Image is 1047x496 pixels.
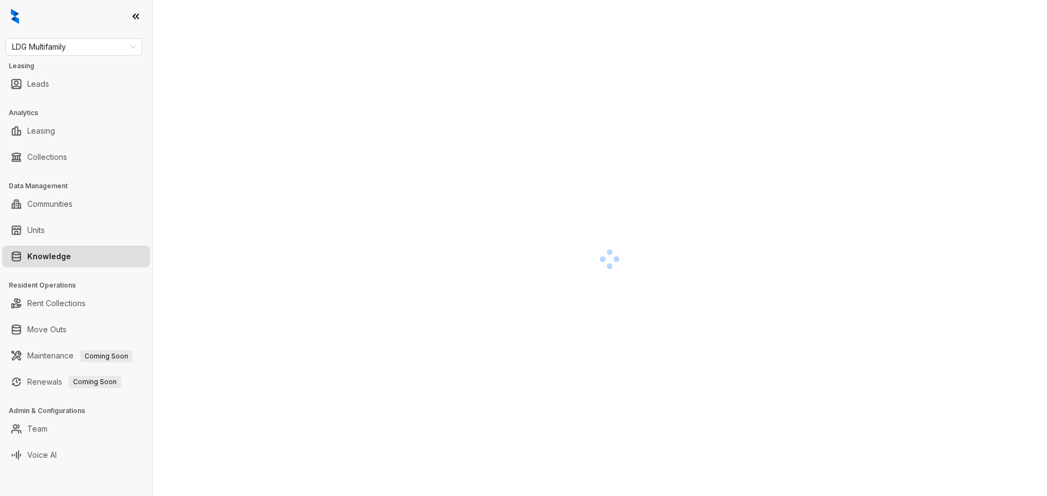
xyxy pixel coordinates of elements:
li: Rent Collections [2,292,150,314]
h3: Leasing [9,61,152,71]
a: Communities [27,193,73,215]
a: Voice AI [27,444,57,466]
a: Team [27,418,47,440]
a: Rent Collections [27,292,86,314]
li: Renewals [2,371,150,393]
span: LDG Multifamily [12,39,136,55]
li: Knowledge [2,246,150,267]
h3: Admin & Configurations [9,406,152,416]
img: logo [11,9,19,24]
h3: Analytics [9,108,152,118]
li: Units [2,219,150,241]
li: Leasing [2,120,150,142]
li: Move Outs [2,319,150,340]
a: Leasing [27,120,55,142]
a: Units [27,219,45,241]
li: Maintenance [2,345,150,367]
span: Coming Soon [80,350,133,362]
h3: Data Management [9,181,152,191]
a: RenewalsComing Soon [27,371,121,393]
li: Voice AI [2,444,150,466]
span: Coming Soon [69,376,121,388]
a: Move Outs [27,319,67,340]
a: Leads [27,73,49,95]
li: Communities [2,193,150,215]
li: Leads [2,73,150,95]
li: Collections [2,146,150,168]
a: Knowledge [27,246,71,267]
h3: Resident Operations [9,280,152,290]
a: Collections [27,146,67,168]
li: Team [2,418,150,440]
